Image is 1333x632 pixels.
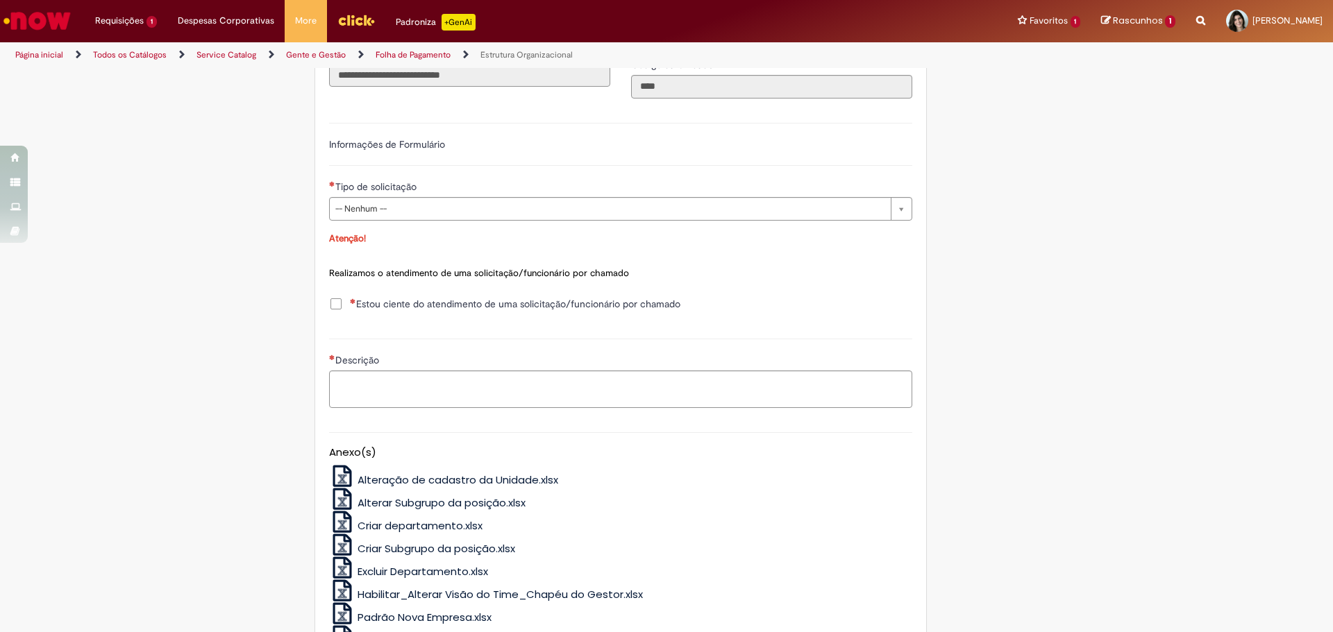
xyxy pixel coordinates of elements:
[358,587,643,601] span: Habilitar_Alterar Visão do Time_Chapéu do Gestor.xlsx
[178,14,274,28] span: Despesas Corporativas
[329,232,366,244] span: Atenção!
[1252,15,1323,26] span: [PERSON_NAME]
[329,138,445,151] label: Informações de Formulário
[337,10,375,31] img: click_logo_yellow_360x200.png
[329,518,483,533] a: Criar departamento.xlsx
[358,610,492,624] span: Padrão Nova Empresa.xlsx
[358,564,488,579] span: Excluir Departamento.xlsx
[93,49,167,60] a: Todos os Catálogos
[631,75,912,99] input: Código da Unidade
[350,297,680,311] span: Estou ciente do atendimento de uma solicitação/funcionário por chamado
[196,49,256,60] a: Service Catalog
[286,49,346,60] a: Gente e Gestão
[335,180,419,193] span: Tipo de solicitação
[1030,14,1068,28] span: Favoritos
[1101,15,1175,28] a: Rascunhos
[329,564,489,579] a: Excluir Departamento.xlsx
[442,14,476,31] p: +GenAi
[1,7,73,35] img: ServiceNow
[329,610,492,624] a: Padrão Nova Empresa.xlsx
[329,541,516,556] a: Criar Subgrupo da posição.xlsx
[396,14,476,31] div: Padroniza
[295,14,317,28] span: More
[631,58,716,71] span: Somente leitura - Código da Unidade
[1113,14,1163,27] span: Rascunhos
[329,181,335,187] span: Necessários
[329,355,335,360] span: Necessários
[358,541,515,556] span: Criar Subgrupo da posição.xlsx
[95,14,144,28] span: Requisições
[1165,15,1175,28] span: 1
[329,267,629,279] span: Realizamos o atendimento de uma solicitação/funcionário por chamado
[329,587,644,601] a: Habilitar_Alterar Visão do Time_Chapéu do Gestor.xlsx
[350,298,356,304] span: Necessários
[376,49,451,60] a: Folha de Pagamento
[480,49,573,60] a: Estrutura Organizacional
[335,198,884,220] span: -- Nenhum --
[329,370,912,408] textarea: Descrição
[329,472,559,487] a: Alteração de cadastro da Unidade.xlsx
[358,472,558,487] span: Alteração de cadastro da Unidade.xlsx
[146,16,157,28] span: 1
[15,49,63,60] a: Página inicial
[358,495,526,510] span: Alterar Subgrupo da posição.xlsx
[10,42,878,68] ul: Trilhas de página
[329,63,610,87] input: Título
[329,447,912,459] h5: Anexo(s)
[1071,16,1081,28] span: 1
[335,354,382,366] span: Descrição
[358,518,483,533] span: Criar departamento.xlsx
[329,495,526,510] a: Alterar Subgrupo da posição.xlsx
